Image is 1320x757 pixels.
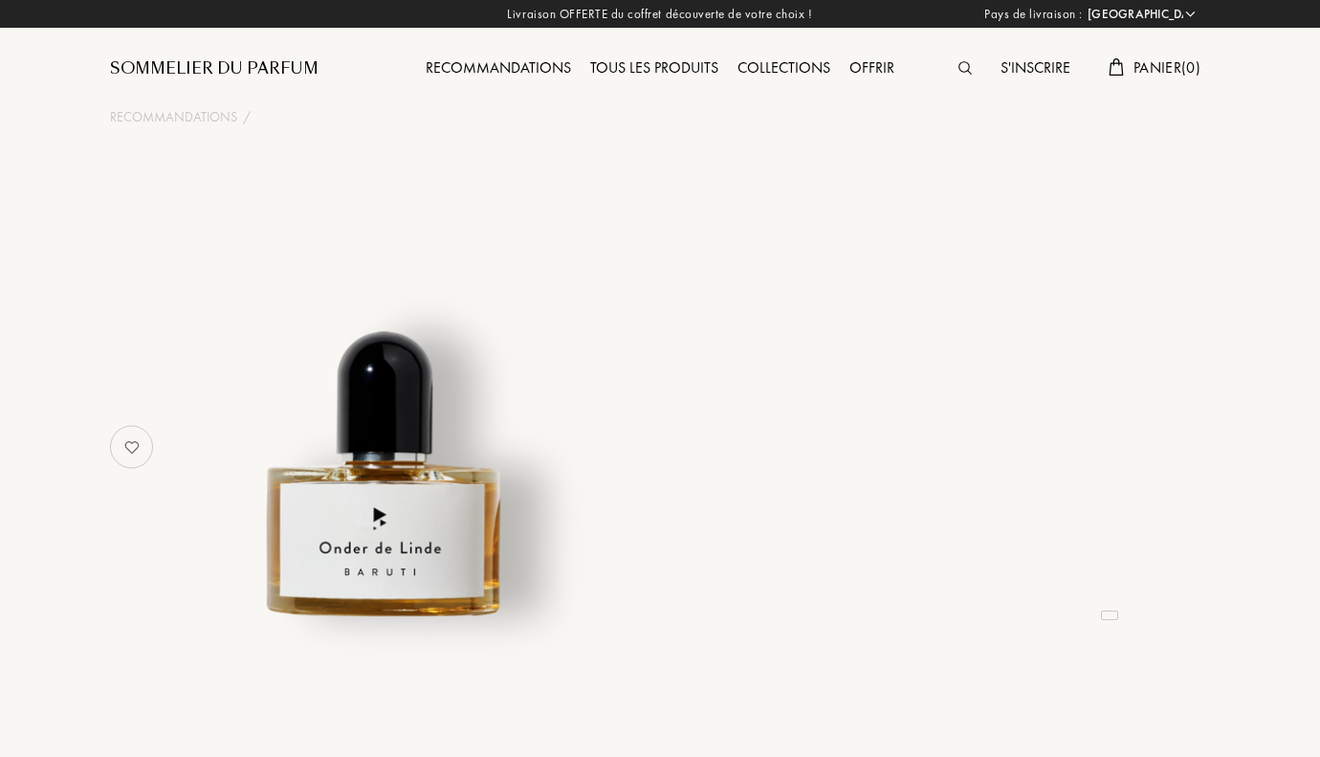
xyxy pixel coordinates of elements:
[190,243,579,632] img: undefined undefined
[991,56,1080,81] div: S'inscrire
[243,107,251,127] div: /
[581,57,728,78] a: Tous les produits
[840,56,904,81] div: Offrir
[1109,58,1124,76] img: cart.svg
[110,107,237,127] a: Recommandations
[728,56,840,81] div: Collections
[958,61,972,75] img: search_icn.svg
[991,57,1080,78] a: S'inscrire
[113,428,151,466] img: no_like_p.png
[1133,57,1200,78] span: Panier ( 0 )
[416,57,581,78] a: Recommandations
[110,57,319,80] a: Sommelier du Parfum
[728,57,840,78] a: Collections
[581,56,728,81] div: Tous les produits
[984,5,1083,24] span: Pays de livraison :
[416,56,581,81] div: Recommandations
[840,57,904,78] a: Offrir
